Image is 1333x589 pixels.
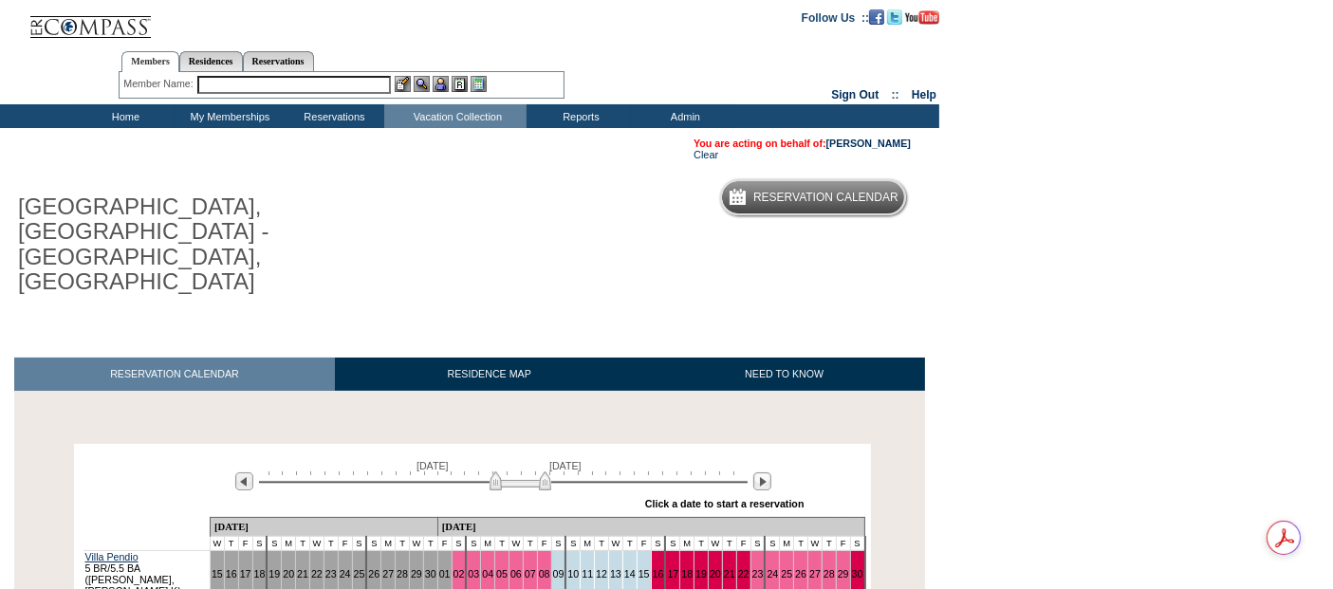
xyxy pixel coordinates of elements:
td: S [850,536,864,550]
td: Reports [527,104,631,128]
span: You are acting on behalf of: [694,138,911,149]
a: 15 [212,568,223,580]
span: :: [892,88,899,101]
td: My Memberships [176,104,280,128]
td: F [437,536,452,550]
a: 22 [311,568,323,580]
a: 27 [382,568,394,580]
a: 13 [610,568,621,580]
span: [DATE] [417,460,449,471]
td: S [366,536,380,550]
td: T [595,536,609,550]
td: F [338,536,352,550]
a: 19 [268,568,280,580]
td: T [794,536,808,550]
td: S [651,536,665,550]
a: 08 [539,568,550,580]
td: F [637,536,651,550]
a: 16 [653,568,664,580]
a: 17 [240,568,251,580]
img: b_edit.gif [395,76,411,92]
td: S [551,536,565,550]
a: 21 [297,568,308,580]
td: M [282,536,296,550]
a: 29 [411,568,422,580]
td: T [423,536,437,550]
td: Reservations [280,104,384,128]
img: Become our fan on Facebook [869,9,884,25]
a: 22 [738,568,750,580]
td: Vacation Collection [384,104,527,128]
td: S [452,536,466,550]
td: S [750,536,765,550]
a: NEED TO KNOW [643,358,925,391]
a: 30 [852,568,863,580]
div: Member Name: [123,76,196,92]
div: Click a date to start a reservation [645,498,805,509]
a: 07 [525,568,536,580]
td: W [210,536,224,550]
a: Help [912,88,936,101]
a: Villa Pendio [85,551,139,562]
a: 02 [454,568,465,580]
a: 18 [681,568,693,580]
td: S [267,536,281,550]
a: 01 [439,568,451,580]
img: Subscribe to our YouTube Channel [905,10,939,25]
td: W [509,536,524,550]
a: Follow us on Twitter [887,10,902,22]
a: RESIDENCE MAP [335,358,644,391]
td: T [694,536,709,550]
a: Sign Out [831,88,879,101]
a: 04 [482,568,493,580]
a: 17 [667,568,678,580]
img: Reservations [452,76,468,92]
a: 09 [553,568,565,580]
a: [PERSON_NAME] [826,138,911,149]
td: F [736,536,750,550]
a: 14 [624,568,636,580]
td: F [238,536,252,550]
a: 20 [283,568,294,580]
td: W [709,536,723,550]
td: [DATE] [437,517,864,536]
td: Admin [631,104,735,128]
a: 15 [639,568,650,580]
td: M [481,536,495,550]
a: 06 [510,568,522,580]
a: Clear [694,149,718,160]
a: 29 [838,568,849,580]
td: T [396,536,410,550]
img: View [414,76,430,92]
img: Follow us on Twitter [887,9,902,25]
td: T [523,536,537,550]
span: [DATE] [549,460,582,471]
td: W [309,536,324,550]
td: S [765,536,779,550]
td: T [296,536,310,550]
td: Home [71,104,176,128]
td: Follow Us :: [802,9,869,25]
td: T [722,536,736,550]
h5: Reservation Calendar [753,192,898,204]
td: [DATE] [210,517,437,536]
a: Subscribe to our YouTube Channel [905,10,939,22]
a: 19 [695,568,707,580]
td: S [352,536,366,550]
td: W [609,536,623,550]
td: T [622,536,637,550]
img: b_calculator.gif [471,76,487,92]
a: 26 [368,568,380,580]
td: T [822,536,836,550]
a: RESERVATION CALENDAR [14,358,335,391]
a: 12 [596,568,607,580]
td: T [495,536,509,550]
td: F [836,536,850,550]
a: 25 [781,568,792,580]
td: M [581,536,595,550]
a: 24 [767,568,778,580]
a: 20 [710,568,721,580]
img: Impersonate [433,76,449,92]
a: 23 [752,568,764,580]
h1: [GEOGRAPHIC_DATA], [GEOGRAPHIC_DATA] - [GEOGRAPHIC_DATA], [GEOGRAPHIC_DATA] [14,191,439,299]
